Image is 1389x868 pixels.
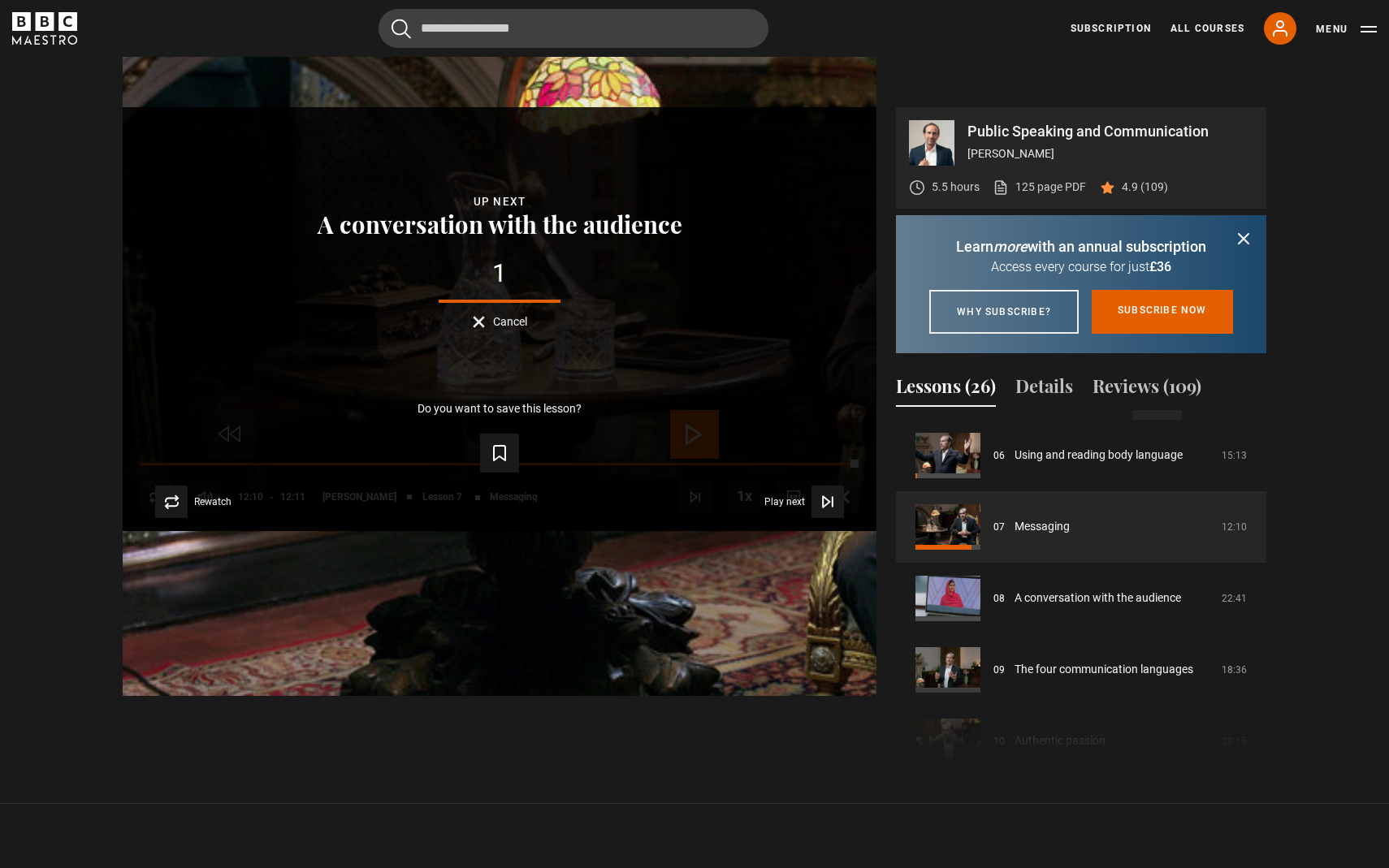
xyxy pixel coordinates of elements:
p: Learn with an annual subscription [915,235,1247,257]
a: A conversation with the audience [1015,589,1181,607]
span: Rewatch [194,497,231,507]
p: Public Speaking and Communication [967,124,1253,139]
a: All Courses [1170,21,1244,36]
i: more [993,238,1028,255]
span: Cancel [493,316,527,327]
button: Submit the search query [392,19,411,39]
video-js: Video Player [123,107,876,531]
p: 4.9 (109) [1122,179,1168,196]
input: Search [379,9,768,48]
a: Why subscribe? [929,290,1079,334]
button: A conversation with the audience [313,211,687,236]
p: Access every course for just [915,257,1247,277]
button: Cancel [473,316,527,328]
button: Play next [764,486,844,518]
span: Play next [764,497,805,507]
p: 5.5 hours [932,179,980,196]
p: Do you want to save this lesson? [418,403,582,414]
span: £36 [1149,259,1171,274]
a: 125 page PDF [993,179,1086,196]
a: Using and reading body language [1015,447,1183,464]
button: Lessons (26) [896,373,996,407]
button: Details [1015,373,1073,407]
button: Rewatch [155,486,231,518]
svg: BBC Maestro [12,12,77,45]
a: Subscription [1071,21,1151,36]
p: [PERSON_NAME] [967,145,1253,162]
div: 1 [149,261,850,287]
a: Messaging [1015,518,1070,535]
div: Up next [149,192,850,211]
button: Reviews (109) [1093,373,1201,407]
a: The four communication languages [1015,661,1193,678]
button: Toggle navigation [1316,21,1377,37]
a: Subscribe now [1092,290,1233,334]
